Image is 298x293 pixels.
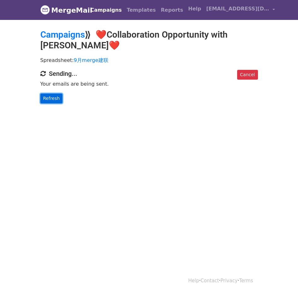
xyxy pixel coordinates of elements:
[40,81,258,87] p: Your emails are being sent.
[40,70,258,77] h4: Sending...
[124,4,158,16] a: Templates
[40,29,85,40] a: Campaigns
[188,278,199,284] a: Help
[40,5,50,15] img: MergeMail logo
[266,263,298,293] div: 聊天小组件
[204,3,278,17] a: [EMAIL_ADDRESS][DOMAIN_NAME]
[40,57,258,64] p: Spreadsheet:
[239,278,253,284] a: Terms
[88,4,124,16] a: Campaigns
[186,3,204,15] a: Help
[74,57,108,63] a: 9月merge建联
[220,278,237,284] a: Privacy
[40,94,63,103] a: Refresh
[237,70,258,80] a: Cancel
[158,4,186,16] a: Reports
[40,29,258,51] h2: ⟫ ❤️Collaboration Opportunity with [PERSON_NAME]❤️
[206,5,269,13] span: [EMAIL_ADDRESS][DOMAIN_NAME]
[266,263,298,293] iframe: Chat Widget
[201,278,219,284] a: Contact
[40,3,83,17] a: MergeMail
